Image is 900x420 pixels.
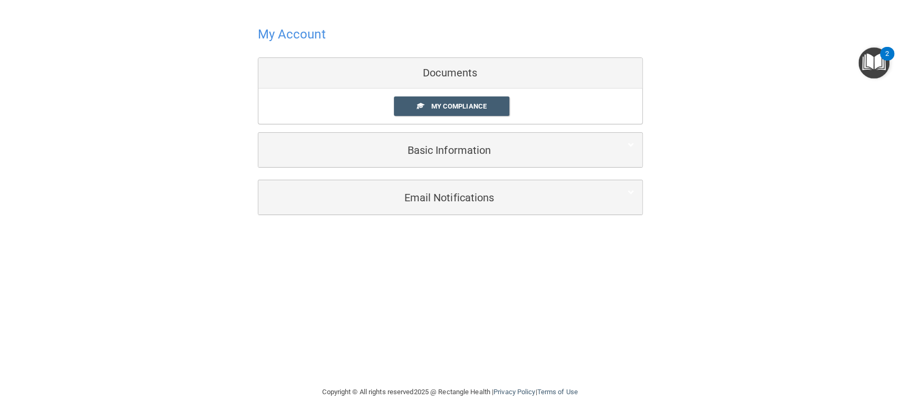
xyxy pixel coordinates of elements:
h4: My Account [258,27,326,41]
a: Email Notifications [266,185,634,209]
a: Privacy Policy [493,388,535,396]
button: Open Resource Center, 2 new notifications [858,47,889,79]
div: Copyright © All rights reserved 2025 @ Rectangle Health | | [258,375,643,409]
a: Terms of Use [537,388,577,396]
div: 2 [885,54,889,67]
h5: Email Notifications [266,192,602,203]
a: Basic Information [266,138,634,162]
iframe: Drift Widget Chat Controller [718,345,887,387]
div: Documents [258,58,642,89]
h5: Basic Information [266,144,602,156]
span: My Compliance [431,102,486,110]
